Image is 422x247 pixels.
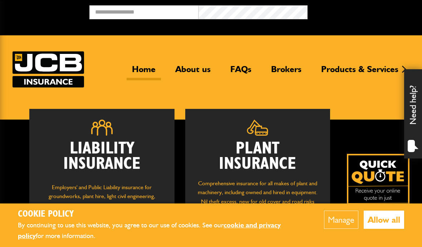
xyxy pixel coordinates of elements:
[13,51,84,87] a: JCB Insurance Services
[13,51,84,87] img: JCB Insurance Services logo
[18,209,302,220] h2: Cookie Policy
[308,5,417,16] button: Broker Login
[196,141,320,172] h2: Plant Insurance
[404,69,422,158] div: Need help?
[196,179,320,215] p: Comprehensive insurance for all makes of plant and machinery, including owned and hired in equipm...
[316,64,404,80] a: Products & Services
[347,154,409,216] a: Get your insurance quote isn just 2-minutes
[127,64,161,80] a: Home
[364,211,404,229] button: Allow all
[347,154,409,216] img: Quick Quote
[225,64,257,80] a: FAQs
[40,183,164,223] p: Employers' and Public Liability insurance for groundworks, plant hire, light civil engineering, d...
[324,211,358,229] button: Manage
[18,220,302,242] p: By continuing to use this website, you agree to our use of cookies. See our for more information.
[170,64,216,80] a: About us
[266,64,307,80] a: Brokers
[40,141,164,176] h2: Liability Insurance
